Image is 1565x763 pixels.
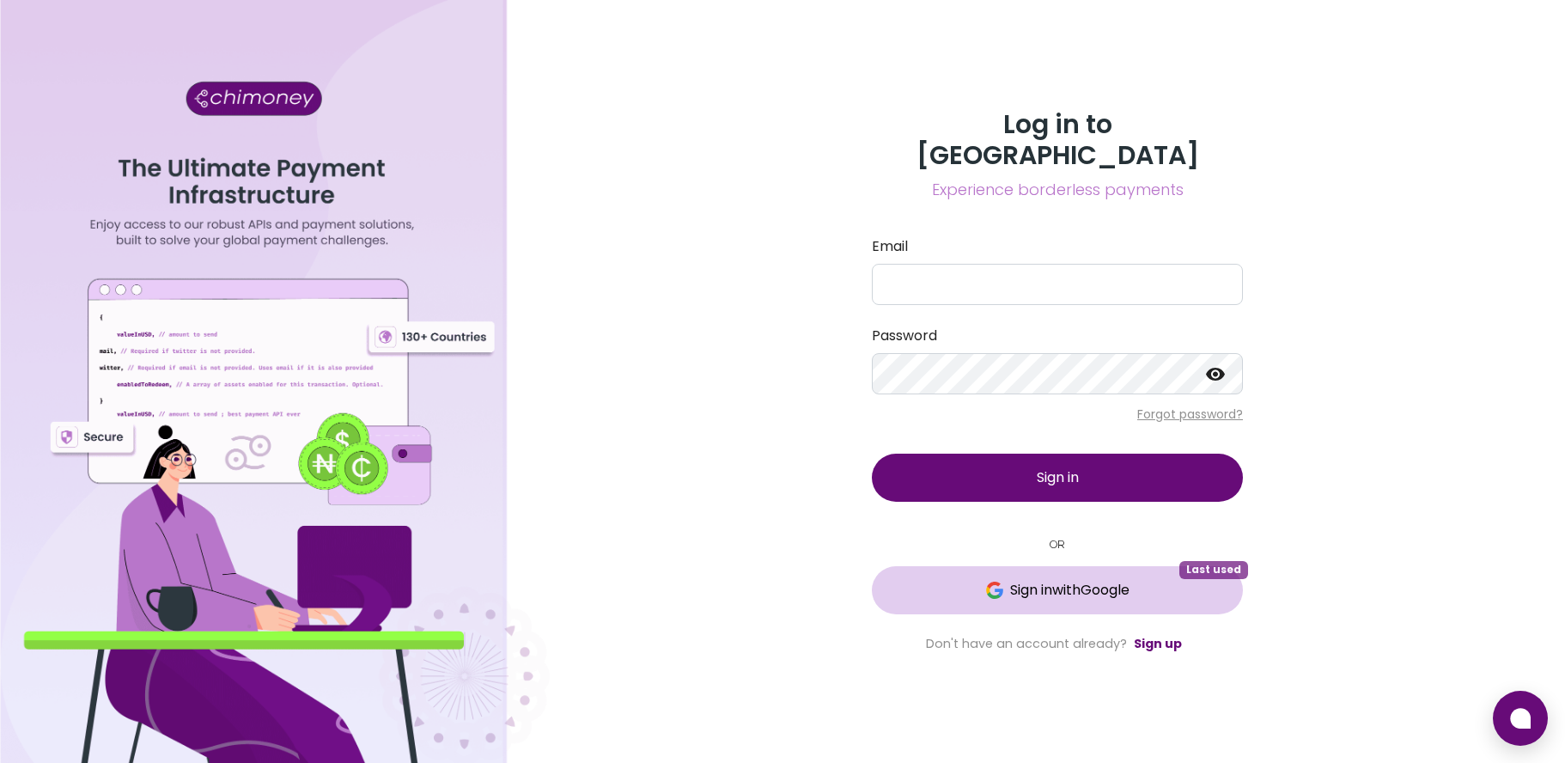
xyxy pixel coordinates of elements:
h3: Log in to [GEOGRAPHIC_DATA] [872,109,1243,171]
button: Open chat window [1493,691,1548,746]
a: Sign up [1134,635,1182,652]
p: Forgot password? [872,406,1243,423]
span: Don't have an account already? [926,635,1127,652]
span: Last used [1179,561,1248,578]
button: GoogleSign inwithGoogleLast used [872,566,1243,614]
span: Sign in with Google [1010,580,1130,601]
label: Email [872,236,1243,257]
span: Sign in [1037,467,1079,487]
span: Experience borderless payments [872,178,1243,202]
img: Google [986,582,1003,599]
label: Password [872,326,1243,346]
small: OR [872,536,1243,552]
button: Sign in [872,454,1243,502]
